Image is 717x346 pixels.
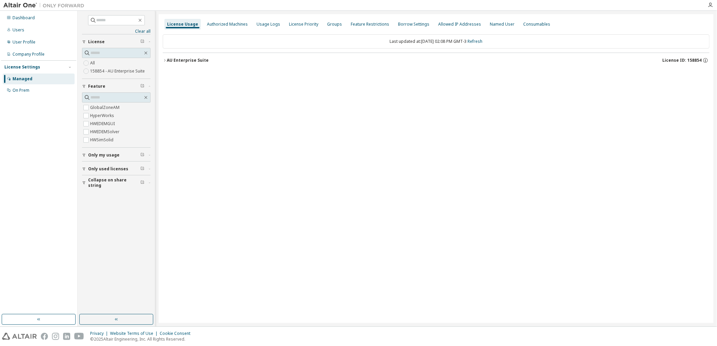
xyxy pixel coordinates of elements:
div: Last updated at: [DATE] 02:08 PM GMT-3 [163,34,710,49]
div: Groups [327,22,342,27]
span: Clear filter [140,180,144,185]
span: Clear filter [140,166,144,172]
div: License Settings [4,64,40,70]
div: Usage Logs [257,22,280,27]
span: Clear filter [140,84,144,89]
div: License Usage [167,22,198,27]
span: License ID: 158854 [662,58,701,63]
button: Only my usage [82,148,151,163]
img: facebook.svg [41,333,48,340]
label: 158854 - AU Enterprise Suite [90,67,146,75]
img: altair_logo.svg [2,333,37,340]
span: Feature [88,84,105,89]
label: All [90,59,96,67]
span: Clear filter [140,39,144,45]
span: License [88,39,105,45]
label: HWEDEMSolver [90,128,121,136]
div: Named User [490,22,514,27]
img: linkedin.svg [63,333,70,340]
div: Privacy [90,331,110,336]
div: License Priority [289,22,318,27]
img: youtube.svg [74,333,84,340]
button: AU Enterprise SuiteLicense ID: 158854 [163,53,710,68]
button: License [82,34,151,49]
a: Clear all [82,29,151,34]
div: AU Enterprise Suite [167,58,209,63]
div: Feature Restrictions [351,22,389,27]
button: Feature [82,79,151,94]
img: Altair One [3,2,88,9]
label: HWEDEMGUI [90,120,116,128]
div: User Profile [12,39,35,45]
label: HyperWorks [90,112,115,120]
div: Users [12,27,24,33]
div: Managed [12,76,32,82]
div: Consumables [523,22,550,27]
span: Collapse on share string [88,177,140,188]
p: © 2025 Altair Engineering, Inc. All Rights Reserved. [90,336,194,342]
span: Only used licenses [88,166,128,172]
a: Refresh [468,38,483,44]
img: instagram.svg [52,333,59,340]
div: Allowed IP Addresses [438,22,481,27]
button: Only used licenses [82,162,151,176]
div: On Prem [12,88,29,93]
div: Authorized Machines [207,22,248,27]
div: Dashboard [12,15,35,21]
label: HWSimSolid [90,136,115,144]
div: Website Terms of Use [110,331,160,336]
div: Company Profile [12,52,45,57]
div: Borrow Settings [398,22,429,27]
span: Only my usage [88,152,120,158]
button: Collapse on share string [82,175,151,190]
label: GlobalZoneAM [90,104,121,112]
div: Cookie Consent [160,331,194,336]
span: Clear filter [140,152,144,158]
